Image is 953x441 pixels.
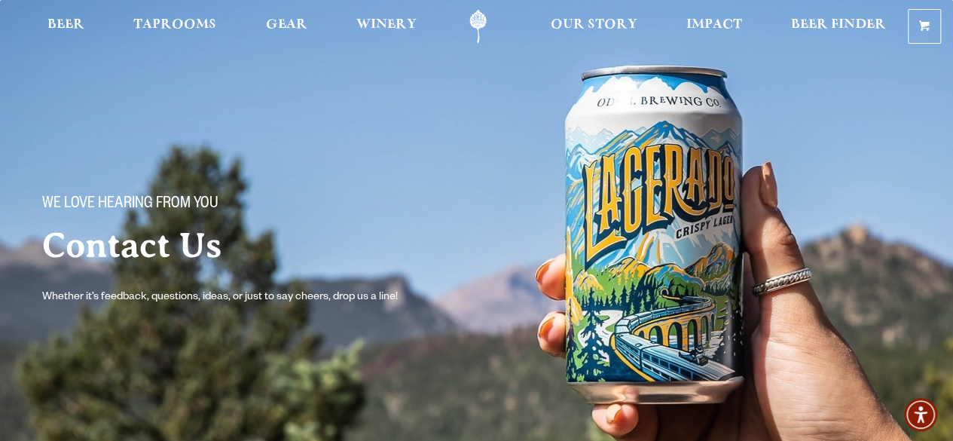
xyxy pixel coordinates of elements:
[256,10,317,44] a: Gear
[266,19,307,31] span: Gear
[42,289,428,307] p: Whether it’s feedback, questions, ideas, or just to say cheers, drop us a line!
[791,19,886,31] span: Beer Finder
[541,10,647,44] a: Our Story
[347,10,426,44] a: Winery
[133,19,216,31] span: Taprooms
[904,398,937,431] div: Accessibility Menu
[686,19,742,31] span: Impact
[124,10,226,44] a: Taprooms
[38,10,94,44] a: Beer
[356,19,417,31] span: Winery
[47,19,84,31] span: Beer
[781,10,896,44] a: Beer Finder
[42,227,512,265] h2: Contact Us
[42,195,218,215] span: We love hearing from you
[450,10,506,44] a: Odell Home
[677,10,752,44] a: Impact
[551,19,637,31] span: Our Story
